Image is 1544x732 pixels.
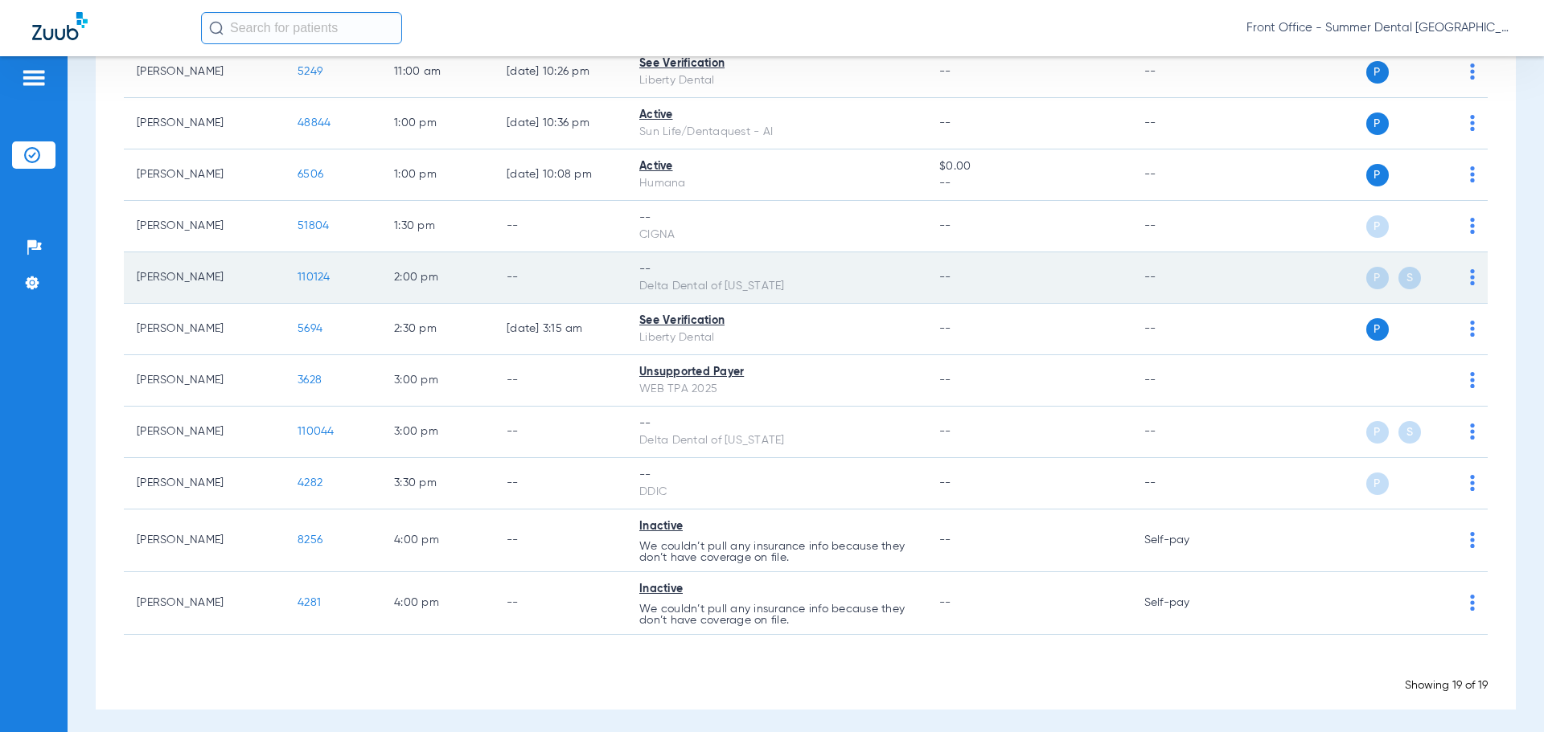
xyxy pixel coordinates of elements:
span: S [1398,267,1421,289]
td: 2:00 PM [381,252,494,304]
span: P [1366,61,1389,84]
span: 8256 [298,534,322,546]
td: [PERSON_NAME] [124,98,285,149]
span: -- [939,117,951,129]
span: Front Office - Summer Dental [GEOGRAPHIC_DATA] | Lumio Dental [1246,20,1512,36]
td: -- [1131,149,1240,201]
span: 48844 [298,117,331,129]
div: WEB TPA 2025 [639,381,914,398]
td: -- [1131,407,1240,458]
span: -- [939,175,1118,192]
span: S [1398,421,1421,444]
td: 3:00 PM [381,407,494,458]
div: See Verification [639,55,914,72]
span: 3628 [298,374,322,386]
span: P [1366,215,1389,238]
td: Self-pay [1131,509,1240,572]
td: [DATE] 10:26 PM [494,47,626,98]
span: P [1366,164,1389,186]
span: 110044 [298,426,335,437]
span: -- [939,597,951,608]
td: [PERSON_NAME] [124,252,285,304]
td: 3:00 PM [381,355,494,407]
td: 4:00 PM [381,509,494,572]
td: -- [1131,98,1240,149]
td: Self-pay [1131,572,1240,635]
span: Showing 19 of 19 [1405,680,1488,691]
span: -- [939,272,951,283]
td: [DATE] 10:36 PM [494,98,626,149]
span: -- [939,426,951,437]
td: -- [494,509,626,572]
div: See Verification [639,313,914,329]
div: Delta Dental of [US_STATE] [639,432,914,449]
span: -- [939,477,951,489]
td: 1:30 PM [381,201,494,252]
td: [PERSON_NAME] [124,304,285,355]
img: group-dot-blue.svg [1470,115,1475,131]
img: group-dot-blue.svg [1470,166,1475,182]
img: group-dot-blue.svg [1470,532,1475,548]
td: -- [494,572,626,635]
span: P [1366,421,1389,444]
td: [PERSON_NAME] [124,355,285,407]
td: -- [1131,355,1240,407]
div: -- [639,261,914,278]
div: Unsupported Payer [639,364,914,381]
td: -- [494,252,626,304]
span: $0.00 [939,158,1118,175]
span: -- [939,66,951,77]
img: Search Icon [209,21,224,35]
div: CIGNA [639,227,914,243]
td: 1:00 PM [381,98,494,149]
span: P [1366,472,1389,495]
td: [PERSON_NAME] [124,149,285,201]
img: group-dot-blue.svg [1470,269,1475,285]
td: -- [1131,458,1240,509]
td: [PERSON_NAME] [124,407,285,458]
iframe: Chat Widget [1464,655,1544,732]
span: P [1366,112,1389,135]
span: 51804 [298,220,329,231]
div: -- [639,467,914,484]
span: -- [939,374,951,386]
img: group-dot-blue.svg [1470,423,1475,440]
td: 1:00 PM [381,149,494,201]
img: hamburger-icon [21,68,47,88]
div: -- [639,415,914,432]
td: -- [494,407,626,458]
div: Inactive [639,518,914,535]
img: group-dot-blue.svg [1470,218,1475,234]
div: Active [639,158,914,175]
td: [PERSON_NAME] [124,201,285,252]
span: P [1366,267,1389,289]
div: Inactive [639,581,914,598]
td: -- [494,458,626,509]
div: -- [639,210,914,227]
td: -- [494,355,626,407]
td: [DATE] 3:15 AM [494,304,626,355]
span: -- [939,220,951,231]
span: -- [939,323,951,334]
span: -- [939,534,951,546]
span: 4281 [298,597,321,608]
td: -- [1131,304,1240,355]
td: -- [1131,252,1240,304]
td: [PERSON_NAME] [124,47,285,98]
td: [PERSON_NAME] [124,509,285,572]
img: group-dot-blue.svg [1470,63,1475,80]
div: Liberty Dental [639,72,914,89]
td: -- [1131,47,1240,98]
td: -- [1131,201,1240,252]
td: 11:00 AM [381,47,494,98]
img: group-dot-blue.svg [1470,372,1475,388]
div: DDIC [639,484,914,501]
div: Sun Life/Dentaquest - AI [639,124,914,141]
input: Search for patients [201,12,402,44]
span: 6506 [298,169,323,180]
div: Active [639,107,914,124]
span: 5249 [298,66,322,77]
div: Liberty Dental [639,329,914,346]
span: 4282 [298,477,322,489]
